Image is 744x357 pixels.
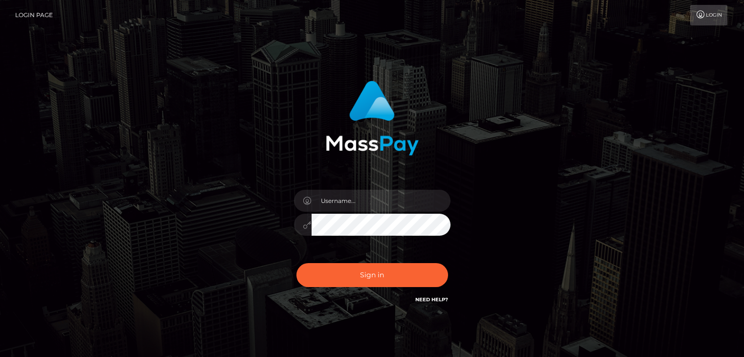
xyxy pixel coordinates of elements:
input: Username... [312,190,451,212]
img: MassPay Login [326,81,419,156]
a: Login Page [15,5,53,25]
a: Login [690,5,727,25]
a: Need Help? [415,296,448,303]
button: Sign in [296,263,448,287]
